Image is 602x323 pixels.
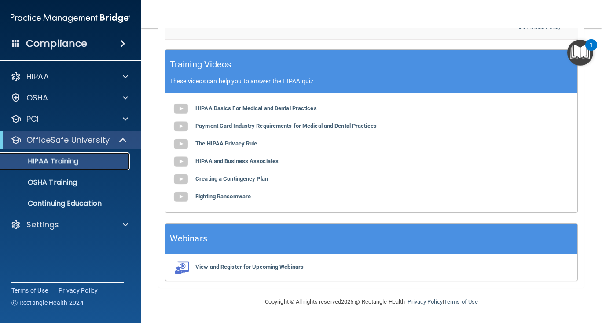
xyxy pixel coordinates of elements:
p: Settings [26,219,59,230]
a: Terms of Use [444,298,478,305]
p: HIPAA [26,71,49,82]
img: gray_youtube_icon.38fcd6cc.png [172,135,190,153]
a: Terms of Use [11,286,48,295]
b: The HIPAA Privacy Rule [195,140,257,147]
b: HIPAA and Business Associates [195,158,279,164]
p: OfficeSafe University [26,135,110,145]
p: Continuing Education [6,199,126,208]
a: OSHA [11,93,128,103]
img: gray_youtube_icon.38fcd6cc.png [172,171,190,188]
img: PMB logo [11,9,130,27]
h5: Training Videos [170,57,231,72]
p: PCI [26,114,39,124]
p: OSHA Training [6,178,77,187]
img: webinarIcon.c7ebbf15.png [172,261,190,274]
p: OSHA [26,93,48,103]
p: HIPAA Training [6,157,78,166]
span: Ⓒ Rectangle Health 2024 [11,298,84,307]
img: gray_youtube_icon.38fcd6cc.png [172,118,190,135]
div: Copyright © All rights reserved 2025 @ Rectangle Health | | [211,288,532,316]
a: Download Policy [519,23,561,30]
button: Open Resource Center, 1 new notification [567,40,593,66]
a: Settings [11,219,128,230]
b: View and Register for Upcoming Webinars [195,264,304,270]
b: HIPAA Basics For Medical and Dental Practices [195,105,317,111]
div: 1 [590,45,593,56]
b: Fighting Ransomware [195,193,251,200]
h4: Compliance [26,37,87,50]
a: Privacy Policy [59,286,98,295]
p: These videos can help you to answer the HIPAA quiz [170,78,573,85]
img: gray_youtube_icon.38fcd6cc.png [172,188,190,206]
a: Privacy Policy [407,298,442,305]
img: gray_youtube_icon.38fcd6cc.png [172,153,190,171]
b: Payment Card Industry Requirements for Medical and Dental Practices [195,123,377,129]
a: HIPAA [11,71,128,82]
h5: Webinars [170,231,207,246]
img: gray_youtube_icon.38fcd6cc.png [172,100,190,118]
a: PCI [11,114,128,124]
b: Creating a Contingency Plan [195,175,268,182]
a: OfficeSafe University [11,135,128,145]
